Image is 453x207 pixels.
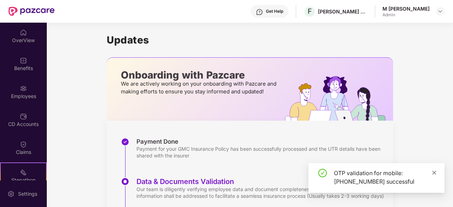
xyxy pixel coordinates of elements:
[16,190,39,197] div: Settings
[121,80,279,96] p: We are actively working on your onboarding with Pazcare and making efforts to ensure you stay inf...
[432,170,437,175] span: close
[382,12,430,18] div: Admin
[334,169,436,186] div: OTP validation for mobile: [PHONE_NUMBER] successful
[318,169,327,177] span: check-circle
[7,190,15,197] img: svg+xml;base64,PHN2ZyBpZD0iU2V0dGluZy0yMHgyMCIgeG1sbnM9Imh0dHA6Ly93d3cudzMub3JnLzIwMDAvc3ZnIiB3aW...
[107,34,393,46] h1: Updates
[9,7,55,16] img: New Pazcare Logo
[136,145,386,159] div: Payment for your GMC Insurance Policy has been successfully processed and the UTR details have be...
[20,85,27,92] img: svg+xml;base64,PHN2ZyBpZD0iRW1wbG95ZWVzIiB4bWxucz0iaHR0cDovL3d3dy53My5vcmcvMjAwMC9zdmciIHdpZHRoPS...
[20,113,27,120] img: svg+xml;base64,PHN2ZyBpZD0iQ0RfQWNjb3VudHMiIGRhdGEtbmFtZT0iQ0QgQWNjb3VudHMiIHhtbG5zPSJodHRwOi8vd3...
[20,169,27,176] img: svg+xml;base64,PHN2ZyB4bWxucz0iaHR0cDovL3d3dy53My5vcmcvMjAwMC9zdmciIHdpZHRoPSIyMSIgaGVpZ2h0PSIyMC...
[1,177,46,184] div: Stepathon
[136,186,386,199] div: Our team is diligently verifying employee data and document completeness. Any discrepancies or mi...
[318,8,368,15] div: [PERSON_NAME] & [PERSON_NAME] Labs Private Limited
[382,5,430,12] div: M [PERSON_NAME]
[136,138,386,145] div: Payment Done
[121,72,279,78] p: Onboarding with Pazcare
[20,141,27,148] img: svg+xml;base64,PHN2ZyBpZD0iQ2xhaW0iIHhtbG5zPSJodHRwOi8vd3d3LnczLm9yZy8yMDAwL3N2ZyIgd2lkdGg9IjIwIi...
[308,7,312,16] span: F
[136,177,386,186] div: Data & Documents Validation
[266,8,283,14] div: Get Help
[437,8,443,14] img: svg+xml;base64,PHN2ZyBpZD0iRHJvcGRvd24tMzJ4MzIiIHhtbG5zPSJodHRwOi8vd3d3LnczLm9yZy8yMDAwL3N2ZyIgd2...
[285,76,393,121] img: hrOnboarding
[121,138,129,146] img: svg+xml;base64,PHN2ZyBpZD0iU3RlcC1Eb25lLTMyeDMyIiB4bWxucz0iaHR0cDovL3d3dy53My5vcmcvMjAwMC9zdmciIH...
[121,177,129,186] img: svg+xml;base64,PHN2ZyBpZD0iU3RlcC1BY3RpdmUtMzJ4MzIiIHhtbG5zPSJodHRwOi8vd3d3LnczLm9yZy8yMDAwL3N2Zy...
[20,57,27,64] img: svg+xml;base64,PHN2ZyBpZD0iQmVuZWZpdHMiIHhtbG5zPSJodHRwOi8vd3d3LnczLm9yZy8yMDAwL3N2ZyIgd2lkdGg9Ij...
[20,29,27,36] img: svg+xml;base64,PHN2ZyBpZD0iSG9tZSIgeG1sbnM9Imh0dHA6Ly93d3cudzMub3JnLzIwMDAvc3ZnIiB3aWR0aD0iMjAiIG...
[256,8,263,16] img: svg+xml;base64,PHN2ZyBpZD0iSGVscC0zMngzMiIgeG1sbnM9Imh0dHA6Ly93d3cudzMub3JnLzIwMDAvc3ZnIiB3aWR0aD...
